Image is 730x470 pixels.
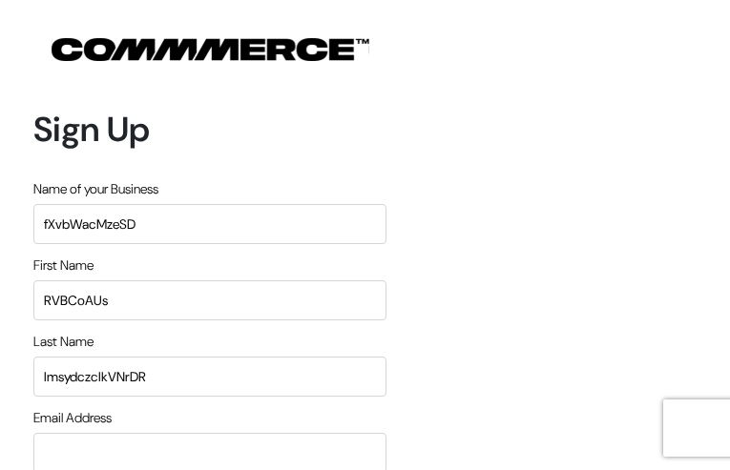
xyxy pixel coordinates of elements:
[33,255,94,276] label: First Name
[33,332,94,352] label: Last Name
[52,38,369,61] img: COMMMERCE
[33,179,158,199] label: Name of your Business
[33,109,386,150] h1: Sign Up
[33,408,112,428] label: Email Address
